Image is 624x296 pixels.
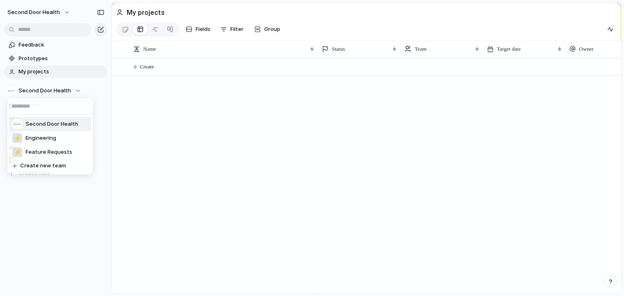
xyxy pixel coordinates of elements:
div: ⚡ [12,147,22,157]
span: Create new team [20,162,66,170]
div: ⚡ [12,133,22,143]
span: Second Door Health [26,120,78,128]
span: Engineering [26,134,56,142]
span: Feature Requests [26,148,72,156]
